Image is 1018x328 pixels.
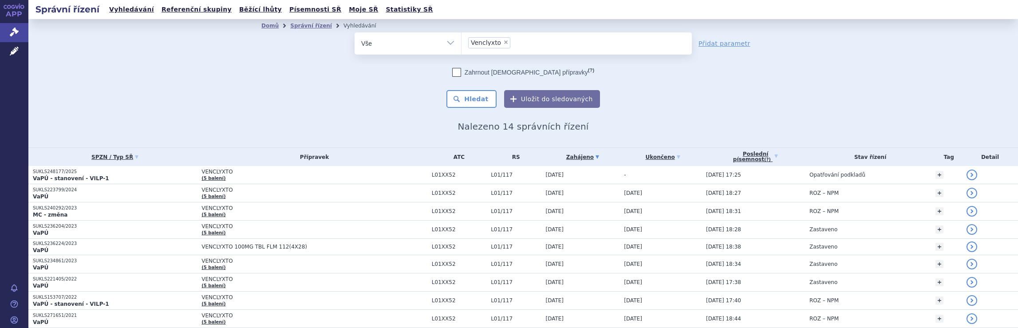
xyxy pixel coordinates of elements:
[706,297,741,304] span: [DATE] 17:40
[706,172,741,178] span: [DATE] 17:25
[33,230,48,236] strong: VaPÚ
[624,244,642,250] span: [DATE]
[159,4,234,16] a: Referenční skupiny
[935,278,943,286] a: +
[513,37,518,48] input: Venclyxto
[706,148,805,166] a: Poslednípísemnost(?)
[33,187,197,193] p: SUKLS223799/2024
[201,320,225,324] a: (5 balení)
[201,283,225,288] a: (5 balení)
[33,276,197,282] p: SUKLS221405/2022
[624,208,642,214] span: [DATE]
[624,261,642,267] span: [DATE]
[706,226,741,233] span: [DATE] 18:28
[432,172,486,178] span: L01XX52
[201,194,225,199] a: (5 balení)
[935,189,943,197] a: +
[201,301,225,306] a: (5 balení)
[624,172,626,178] span: -
[491,172,541,178] span: L01/117
[545,297,564,304] span: [DATE]
[432,244,486,250] span: L01XX52
[201,223,423,229] span: VENCLYXTO
[432,208,486,214] span: L01XX52
[33,283,48,289] strong: VaPÚ
[491,261,541,267] span: L01/117
[809,279,837,285] span: Zastaveno
[201,187,423,193] span: VENCLYXTO
[764,157,771,162] abbr: (?)
[197,148,427,166] th: Přípravek
[545,172,564,178] span: [DATE]
[33,258,197,264] p: SUKLS234861/2023
[962,148,1018,166] th: Detail
[343,19,388,32] li: Vyhledávání
[706,279,741,285] span: [DATE] 17:38
[237,4,284,16] a: Běžící lhůty
[201,294,423,300] span: VENCLYXTO
[545,226,564,233] span: [DATE]
[809,297,839,304] span: ROZ – NPM
[545,261,564,267] span: [DATE]
[931,148,962,166] th: Tag
[33,205,197,211] p: SUKLS240292/2023
[491,208,541,214] span: L01/117
[935,260,943,268] a: +
[432,316,486,322] span: L01XX52
[967,241,977,252] a: detail
[967,259,977,269] a: detail
[935,207,943,215] a: +
[261,23,279,29] a: Domů
[33,169,197,175] p: SUKLS248177/2025
[706,208,741,214] span: [DATE] 18:31
[33,265,48,271] strong: VaPÚ
[33,223,197,229] p: SUKLS236204/2023
[809,316,839,322] span: ROZ – NPM
[28,3,107,16] h2: Správní řízení
[624,190,642,196] span: [DATE]
[624,279,642,285] span: [DATE]
[967,295,977,306] a: detail
[967,206,977,217] a: detail
[935,243,943,251] a: +
[471,40,501,46] span: Venclyxto
[935,171,943,179] a: +
[588,67,594,73] abbr: (?)
[545,244,564,250] span: [DATE]
[33,247,48,253] strong: VaPÚ
[545,316,564,322] span: [DATE]
[967,188,977,198] a: detail
[491,244,541,250] span: L01/117
[809,190,839,196] span: ROZ – NPM
[33,175,109,182] strong: VaPÚ - stanovení - VILP-1
[201,265,225,270] a: (5 balení)
[427,148,486,166] th: ATC
[452,68,594,77] label: Zahrnout [DEMOGRAPHIC_DATA] přípravky
[432,297,486,304] span: L01XX52
[201,230,225,235] a: (5 balení)
[967,170,977,180] a: detail
[698,39,750,48] a: Přidat parametr
[33,194,48,200] strong: VaPÚ
[33,151,197,163] a: SPZN / Typ SŘ
[107,4,157,16] a: Vyhledávání
[935,296,943,304] a: +
[432,226,486,233] span: L01XX52
[624,316,642,322] span: [DATE]
[432,261,486,267] span: L01XX52
[545,279,564,285] span: [DATE]
[201,169,423,175] span: VENCLYXTO
[624,297,642,304] span: [DATE]
[33,212,67,218] strong: MC - změna
[624,226,642,233] span: [DATE]
[967,313,977,324] a: detail
[809,261,837,267] span: Zastaveno
[346,4,381,16] a: Moje SŘ
[383,4,435,16] a: Statistiky SŘ
[706,190,741,196] span: [DATE] 18:27
[201,212,225,217] a: (5 balení)
[809,226,837,233] span: Zastaveno
[491,226,541,233] span: L01/117
[201,244,423,250] span: VENCLYXTO 100MG TBL FLM 112(4X28)
[491,316,541,322] span: L01/117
